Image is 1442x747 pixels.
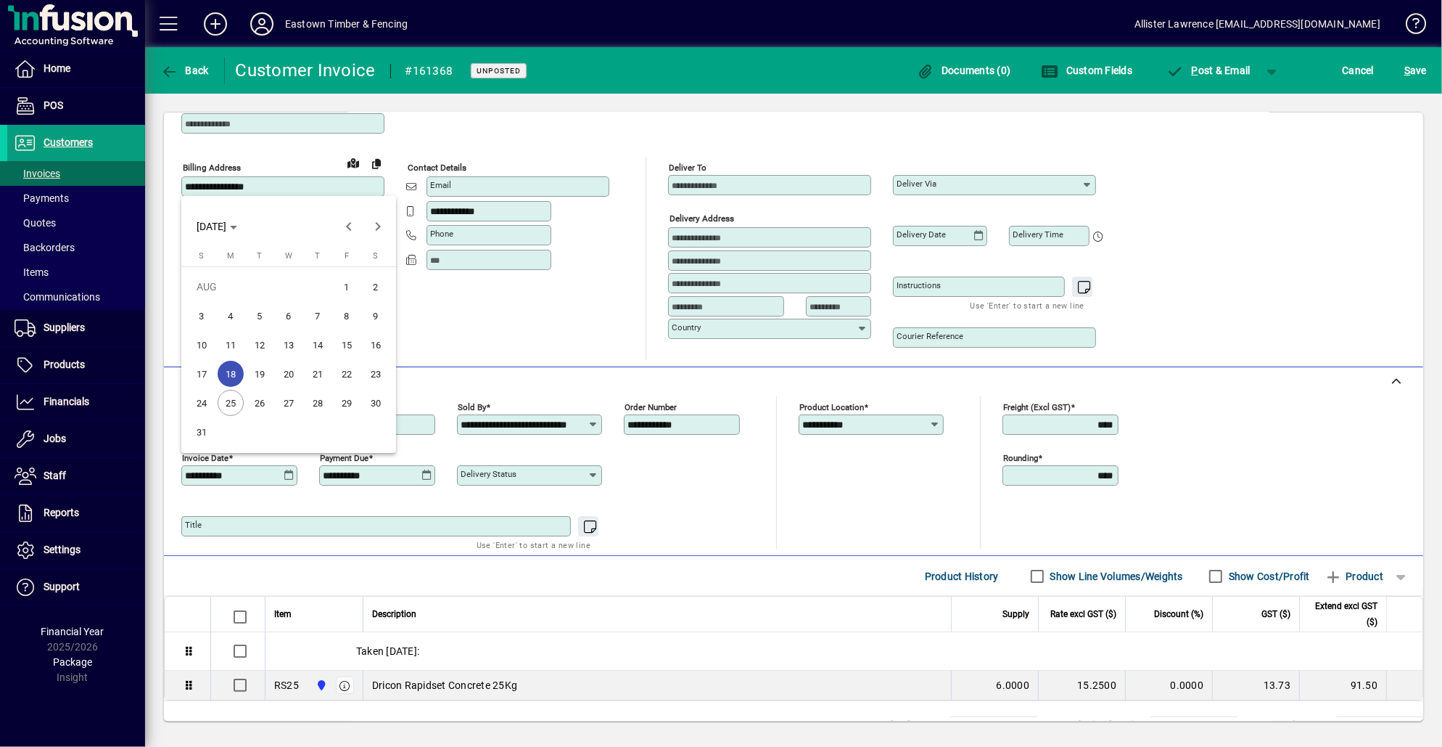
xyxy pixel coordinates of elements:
span: S [374,251,379,261]
span: 6 [276,303,302,329]
button: Fri Aug 08 2025 [332,301,361,330]
button: Previous month [334,212,363,241]
span: 3 [189,303,215,329]
button: Tue Aug 19 2025 [245,359,274,388]
span: 15 [334,332,360,358]
span: 2 [363,274,389,300]
span: T [316,251,321,261]
span: 22 [334,361,360,387]
button: Thu Aug 07 2025 [303,301,332,330]
button: Mon Aug 25 2025 [216,388,245,417]
span: 16 [363,332,389,358]
button: Tue Aug 26 2025 [245,388,274,417]
button: Sat Aug 02 2025 [361,272,390,301]
button: Mon Aug 11 2025 [216,330,245,359]
span: 24 [189,390,215,416]
button: Fri Aug 15 2025 [332,330,361,359]
span: T [257,251,263,261]
span: 14 [305,332,331,358]
button: Tue Aug 12 2025 [245,330,274,359]
span: 31 [189,419,215,445]
button: Mon Aug 04 2025 [216,301,245,330]
span: 8 [334,303,360,329]
span: 11 [218,332,244,358]
span: 23 [363,361,389,387]
span: 7 [305,303,331,329]
button: Sun Aug 03 2025 [187,301,216,330]
span: 26 [247,390,273,416]
span: 1 [334,274,360,300]
button: Fri Aug 01 2025 [332,272,361,301]
button: Thu Aug 14 2025 [303,330,332,359]
span: 9 [363,303,389,329]
span: F [345,251,349,261]
span: S [199,251,205,261]
span: 19 [247,361,273,387]
span: 27 [276,390,302,416]
span: 28 [305,390,331,416]
button: Sat Aug 23 2025 [361,359,390,388]
span: 17 [189,361,215,387]
td: AUG [187,272,332,301]
button: Tue Aug 05 2025 [245,301,274,330]
button: Sat Aug 09 2025 [361,301,390,330]
span: 25 [218,390,244,416]
span: W [285,251,292,261]
span: 5 [247,303,273,329]
span: 21 [305,361,331,387]
button: Thu Aug 21 2025 [303,359,332,388]
button: Wed Aug 20 2025 [274,359,303,388]
span: 12 [247,332,273,358]
span: 4 [218,303,244,329]
span: M [227,251,234,261]
button: Choose month and year [191,213,243,240]
span: [DATE] [197,221,226,232]
span: 13 [276,332,302,358]
button: Wed Aug 27 2025 [274,388,303,417]
button: Sun Aug 10 2025 [187,330,216,359]
button: Fri Aug 22 2025 [332,359,361,388]
span: 29 [334,390,360,416]
button: Thu Aug 28 2025 [303,388,332,417]
button: Sun Aug 24 2025 [187,388,216,417]
button: Next month [363,212,392,241]
button: Wed Aug 13 2025 [274,330,303,359]
button: Sat Aug 16 2025 [361,330,390,359]
button: Fri Aug 29 2025 [332,388,361,417]
span: 18 [218,361,244,387]
button: Mon Aug 18 2025 [216,359,245,388]
span: 10 [189,332,215,358]
button: Sat Aug 30 2025 [361,388,390,417]
button: Sun Aug 31 2025 [187,417,216,446]
span: 20 [276,361,302,387]
button: Wed Aug 06 2025 [274,301,303,330]
span: 30 [363,390,389,416]
button: Sun Aug 17 2025 [187,359,216,388]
